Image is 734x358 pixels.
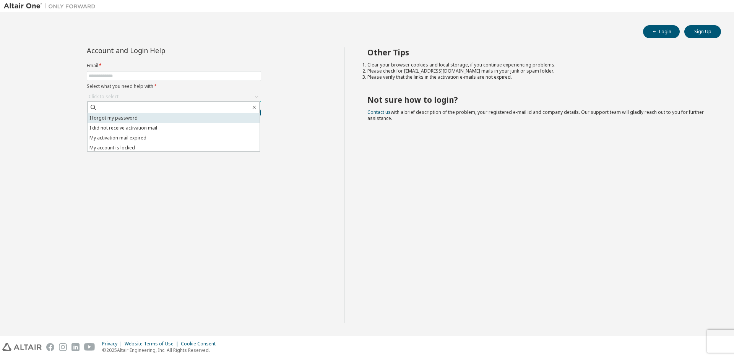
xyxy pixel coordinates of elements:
[643,25,680,38] button: Login
[367,95,708,105] h2: Not sure how to login?
[102,347,220,353] p: © 2025 Altair Engineering, Inc. All Rights Reserved.
[684,25,721,38] button: Sign Up
[367,109,704,121] span: with a brief description of the problem, your registered e-mail id and company details. Our suppo...
[87,47,226,53] div: Account and Login Help
[84,343,95,351] img: youtube.svg
[367,47,708,57] h2: Other Tips
[367,109,391,115] a: Contact us
[367,62,708,68] li: Clear your browser cookies and local storage, if you continue experiencing problems.
[4,2,99,10] img: Altair One
[87,63,261,69] label: Email
[59,343,67,351] img: instagram.svg
[367,68,708,74] li: Please check for [EMAIL_ADDRESS][DOMAIN_NAME] mails in your junk or spam folder.
[125,341,181,347] div: Website Terms of Use
[88,113,260,123] li: I forgot my password
[102,341,125,347] div: Privacy
[181,341,220,347] div: Cookie Consent
[89,94,119,100] div: Click to select
[46,343,54,351] img: facebook.svg
[71,343,80,351] img: linkedin.svg
[367,74,708,80] li: Please verify that the links in the activation e-mails are not expired.
[87,83,261,89] label: Select what you need help with
[2,343,42,351] img: altair_logo.svg
[87,92,261,101] div: Click to select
